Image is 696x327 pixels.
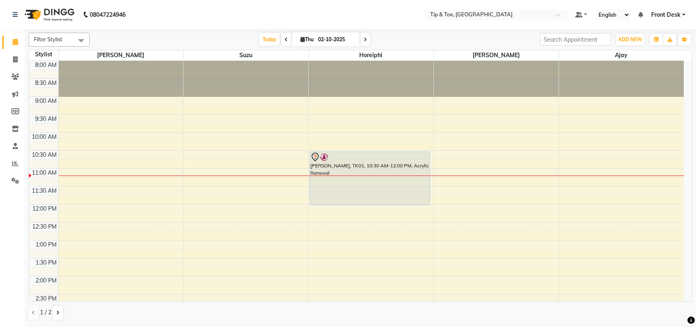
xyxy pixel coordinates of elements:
[33,97,58,105] div: 9:00 AM
[298,36,316,42] span: Thu
[34,258,58,267] div: 1:30 PM
[316,33,356,46] input: 2025-10-02
[259,33,280,46] span: Today
[40,308,51,317] span: 1 / 2
[34,240,58,249] div: 1:00 PM
[90,3,126,26] b: 08047224946
[34,36,62,42] span: Filter Stylist
[34,294,58,303] div: 2:30 PM
[309,50,433,60] span: Horeiphi
[30,169,58,177] div: 11:00 AM
[59,50,183,60] span: [PERSON_NAME]
[31,222,58,231] div: 12:30 PM
[434,50,559,60] span: [PERSON_NAME]
[651,11,681,19] span: Front Desk
[540,33,611,46] input: Search Appointment
[33,61,58,69] div: 8:00 AM
[618,36,642,42] span: ADD NEW
[310,152,430,205] div: [PERSON_NAME], TK01, 10:30 AM-12:00 PM, Acrylic Removal
[30,133,58,141] div: 10:00 AM
[30,187,58,195] div: 11:30 AM
[30,151,58,159] div: 10:30 AM
[183,50,308,60] span: Suzu
[21,3,77,26] img: logo
[33,79,58,87] div: 8:30 AM
[29,50,58,59] div: Stylist
[33,115,58,123] div: 9:30 AM
[31,205,58,213] div: 12:00 PM
[34,276,58,285] div: 2:00 PM
[616,34,644,45] button: ADD NEW
[559,50,684,60] span: Ajay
